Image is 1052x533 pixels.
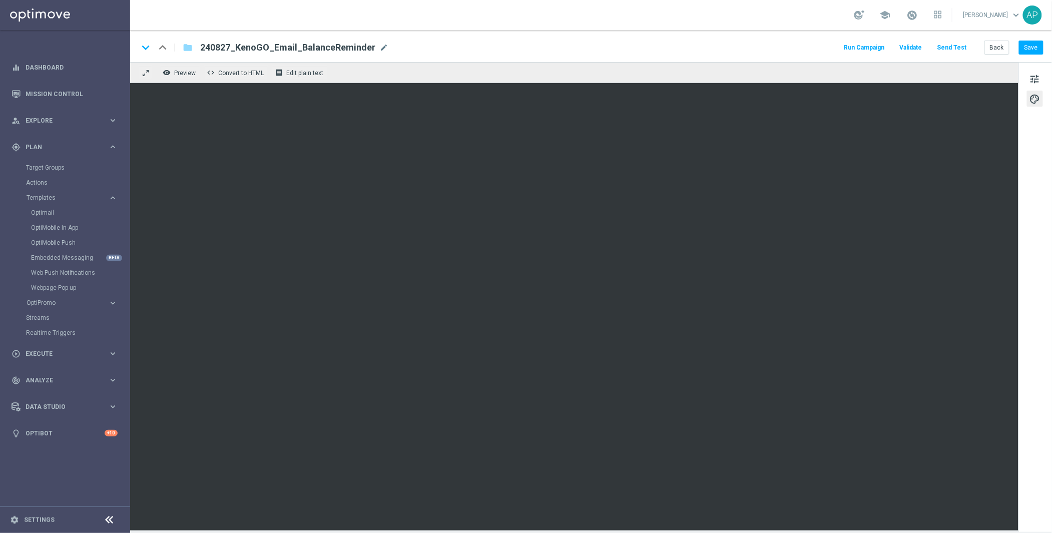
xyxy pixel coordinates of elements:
a: Webpage Pop-up [31,284,104,292]
i: keyboard_arrow_right [108,402,118,411]
button: track_changes Analyze keyboard_arrow_right [11,376,118,384]
i: lightbulb [12,429,21,438]
a: Embedded Messaging [31,254,104,262]
div: OptiPromo [26,295,129,310]
button: equalizer Dashboard [11,64,118,72]
i: equalizer [12,63,21,72]
div: OptiPromo [27,300,108,306]
button: Mission Control [11,90,118,98]
button: Back [984,41,1009,55]
a: Dashboard [26,54,118,81]
i: gps_fixed [12,143,21,152]
i: keyboard_arrow_right [108,116,118,125]
div: Templates [26,190,129,295]
div: Optibot [12,420,118,446]
div: Webpage Pop-up [31,280,129,295]
button: Validate [898,41,924,55]
a: Streams [26,314,104,322]
a: Optimail [31,209,104,217]
button: person_search Explore keyboard_arrow_right [11,117,118,125]
span: palette [1029,93,1040,106]
i: keyboard_arrow_right [108,349,118,358]
span: keyboard_arrow_down [1011,10,1022,21]
i: person_search [12,116,21,125]
div: Target Groups [26,160,129,175]
div: Embedded Messaging [31,250,129,265]
button: lightbulb Optibot +10 [11,429,118,437]
div: Dashboard [12,54,118,81]
span: Execute [26,351,108,357]
button: remove_red_eye Preview [160,66,200,79]
div: OptiMobile Push [31,235,129,250]
a: Mission Control [26,81,118,107]
span: school [880,10,891,21]
div: Data Studio [12,402,108,411]
span: Data Studio [26,404,108,410]
div: Mission Control [12,81,118,107]
div: OptiPromo keyboard_arrow_right [26,299,118,307]
div: play_circle_outline Execute keyboard_arrow_right [11,350,118,358]
i: remove_red_eye [163,69,171,77]
i: play_circle_outline [12,349,21,358]
span: Templates [27,195,98,201]
button: Send Test [936,41,968,55]
i: folder [183,42,193,54]
div: Web Push Notifications [31,265,129,280]
div: +10 [105,430,118,436]
i: keyboard_arrow_right [108,142,118,152]
span: Preview [174,70,196,77]
div: Optimail [31,205,129,220]
i: keyboard_arrow_right [108,193,118,203]
span: Validate [900,44,922,51]
div: Execute [12,349,108,358]
button: receipt Edit plain text [272,66,328,79]
div: Templates [27,195,108,201]
button: Data Studio keyboard_arrow_right [11,403,118,411]
div: Plan [12,143,108,152]
a: Web Push Notifications [31,269,104,277]
button: palette [1027,91,1043,107]
a: Actions [26,179,104,187]
span: Plan [26,144,108,150]
span: Convert to HTML [218,70,264,77]
span: 240827_KenoGO_Email_BalanceReminder [200,42,375,54]
button: gps_fixed Plan keyboard_arrow_right [11,143,118,151]
a: [PERSON_NAME]keyboard_arrow_down [962,8,1023,23]
a: Optibot [26,420,105,446]
i: settings [10,515,19,524]
button: code Convert to HTML [204,66,268,79]
button: Templates keyboard_arrow_right [26,194,118,202]
span: mode_edit [379,43,388,52]
span: Edit plain text [286,70,323,77]
button: Run Campaign [843,41,886,55]
div: BETA [106,255,122,261]
div: Realtime Triggers [26,325,129,340]
i: keyboard_arrow_right [108,375,118,385]
span: Analyze [26,377,108,383]
i: keyboard_arrow_down [138,40,153,55]
div: Streams [26,310,129,325]
a: OptiMobile Push [31,239,104,247]
button: Save [1019,41,1043,55]
div: AP [1023,6,1042,25]
button: folder [182,40,194,56]
button: tune [1027,71,1043,87]
i: track_changes [12,376,21,385]
span: Explore [26,118,108,124]
span: OptiPromo [27,300,98,306]
i: receipt [275,69,283,77]
a: Target Groups [26,164,104,172]
span: code [207,69,215,77]
div: Analyze [12,376,108,385]
span: tune [1029,73,1040,86]
div: OptiMobile In-App [31,220,129,235]
a: Realtime Triggers [26,329,104,337]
